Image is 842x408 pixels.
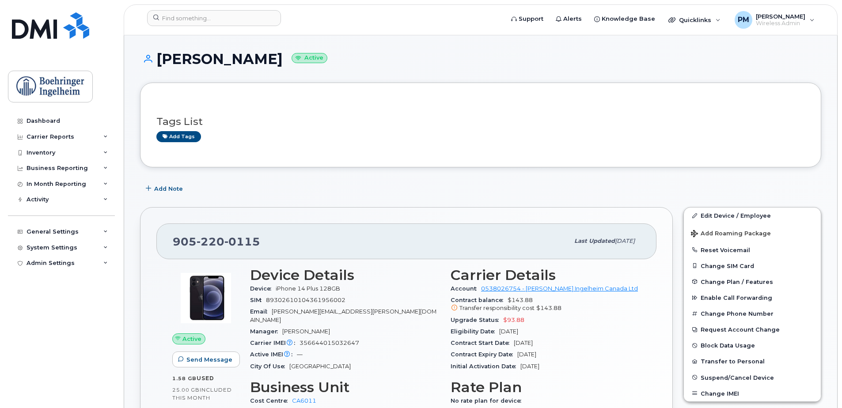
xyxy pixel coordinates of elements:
[701,278,773,285] span: Change Plan / Features
[250,308,436,323] span: [PERSON_NAME][EMAIL_ADDRESS][PERSON_NAME][DOMAIN_NAME]
[172,386,232,401] span: included this month
[250,267,440,283] h3: Device Details
[172,351,240,367] button: Send Message
[250,340,300,346] span: Carrier IMEI
[250,308,272,315] span: Email
[282,328,330,335] span: [PERSON_NAME]
[451,351,517,358] span: Contract Expiry Date
[684,321,821,337] button: Request Account Change
[517,351,536,358] span: [DATE]
[684,306,821,321] button: Change Phone Number
[451,297,641,313] span: $143.88
[250,379,440,395] h3: Business Unit
[250,297,266,303] span: SIM
[250,397,292,404] span: Cost Centre
[224,235,260,248] span: 0115
[684,370,821,385] button: Suspend/Cancel Device
[250,328,282,335] span: Manager
[459,305,535,311] span: Transfer responsibility cost
[691,230,771,238] span: Add Roaming Package
[292,397,316,404] a: CA6011
[292,53,327,63] small: Active
[701,295,772,301] span: Enable Call Forwarding
[172,375,197,382] span: 1.58 GB
[503,317,524,323] span: $93.88
[684,337,821,353] button: Block Data Usage
[615,238,635,244] span: [DATE]
[701,374,774,381] span: Suspend/Cancel Device
[451,397,526,404] span: No rate plan for device
[451,328,499,335] span: Eligibility Date
[197,235,224,248] span: 220
[182,335,201,343] span: Active
[172,387,200,393] span: 25.00 GB
[684,385,821,401] button: Change IMEI
[250,363,289,370] span: City Of Use
[514,340,533,346] span: [DATE]
[297,351,303,358] span: —
[684,274,821,290] button: Change Plan / Features
[451,285,481,292] span: Account
[250,351,297,358] span: Active IMEI
[289,363,351,370] span: [GEOGRAPHIC_DATA]
[451,317,503,323] span: Upgrade Status
[451,363,520,370] span: Initial Activation Date
[156,131,201,142] a: Add tags
[574,238,615,244] span: Last updated
[536,305,561,311] span: $143.88
[154,185,183,193] span: Add Note
[140,51,821,67] h1: [PERSON_NAME]
[156,116,805,127] h3: Tags List
[173,235,260,248] span: 905
[300,340,359,346] span: 356644015032647
[276,285,340,292] span: iPhone 14 Plus 128GB
[451,340,514,346] span: Contract Start Date
[451,267,641,283] h3: Carrier Details
[684,242,821,258] button: Reset Voicemail
[684,208,821,223] a: Edit Device / Employee
[140,181,190,196] button: Add Note
[684,224,821,242] button: Add Roaming Package
[499,328,518,335] span: [DATE]
[179,272,232,325] img: image20231002-3703462-trllhy.jpeg
[684,258,821,274] button: Change SIM Card
[186,355,232,364] span: Send Message
[250,285,276,292] span: Device
[684,290,821,306] button: Enable Call Forwarding
[197,375,214,382] span: used
[266,297,345,303] span: 89302610104361956002
[451,297,508,303] span: Contract balance
[520,363,539,370] span: [DATE]
[481,285,638,292] a: 0538026754 - [PERSON_NAME] Ingelheim Canada Ltd
[451,379,641,395] h3: Rate Plan
[684,353,821,369] button: Transfer to Personal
